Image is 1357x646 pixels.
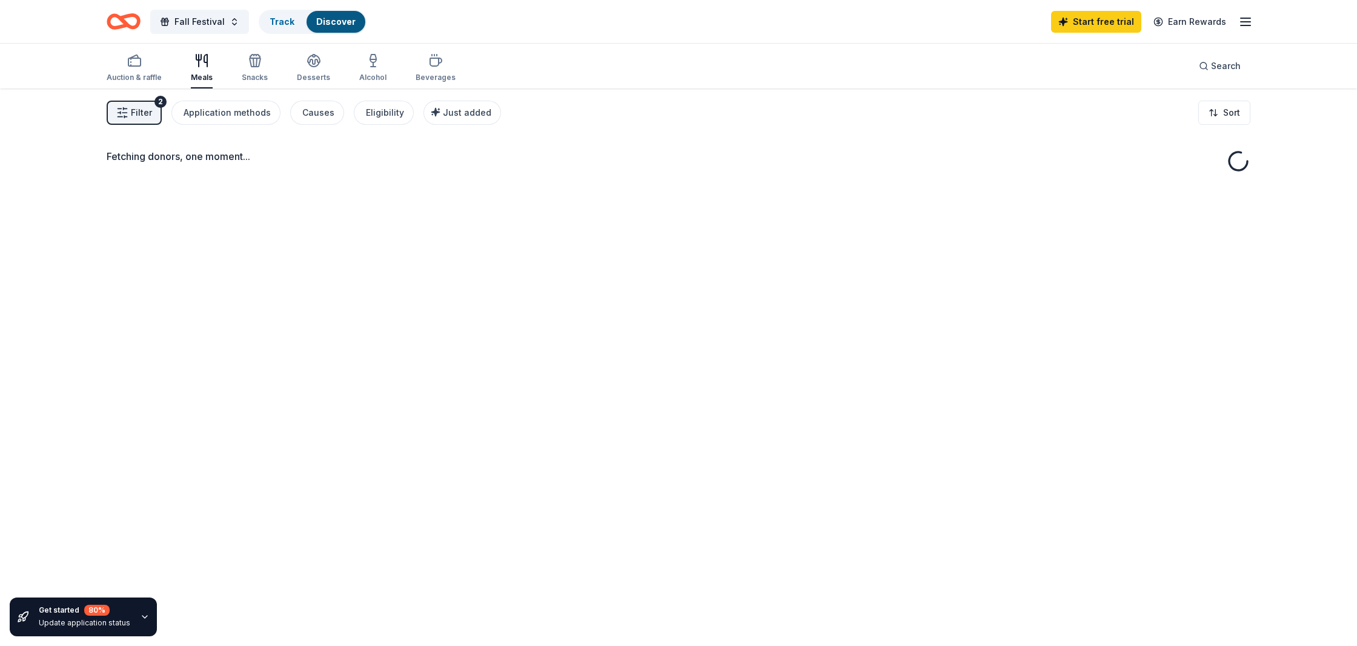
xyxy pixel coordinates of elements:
button: TrackDiscover [259,10,367,34]
button: Eligibility [354,101,414,125]
div: 2 [154,96,167,108]
button: Snacks [242,48,268,88]
button: Auction & raffle [107,48,162,88]
button: Sort [1198,101,1250,125]
button: Desserts [297,48,330,88]
div: Auction & raffle [107,73,162,82]
button: Filter2 [107,101,162,125]
div: Get started [39,605,130,616]
span: Sort [1223,105,1240,120]
div: Beverages [416,73,456,82]
span: Fall Festival [174,15,225,29]
span: Just added [443,107,491,118]
div: Application methods [184,105,271,120]
div: Alcohol [359,73,387,82]
div: Causes [302,105,334,120]
span: Filter [131,105,152,120]
a: Track [270,16,294,27]
a: Discover [316,16,356,27]
div: Meals [191,73,213,82]
div: 80 % [84,605,110,616]
button: Alcohol [359,48,387,88]
span: Search [1211,59,1241,73]
button: Search [1189,54,1250,78]
button: Just added [423,101,501,125]
div: Update application status [39,618,130,628]
div: Fetching donors, one moment... [107,149,1250,164]
a: Earn Rewards [1146,11,1233,33]
button: Application methods [171,101,280,125]
button: Fall Festival [150,10,249,34]
div: Eligibility [366,105,404,120]
button: Beverages [416,48,456,88]
button: Meals [191,48,213,88]
div: Desserts [297,73,330,82]
a: Start free trial [1051,11,1141,33]
div: Snacks [242,73,268,82]
button: Causes [290,101,344,125]
a: Home [107,7,141,36]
